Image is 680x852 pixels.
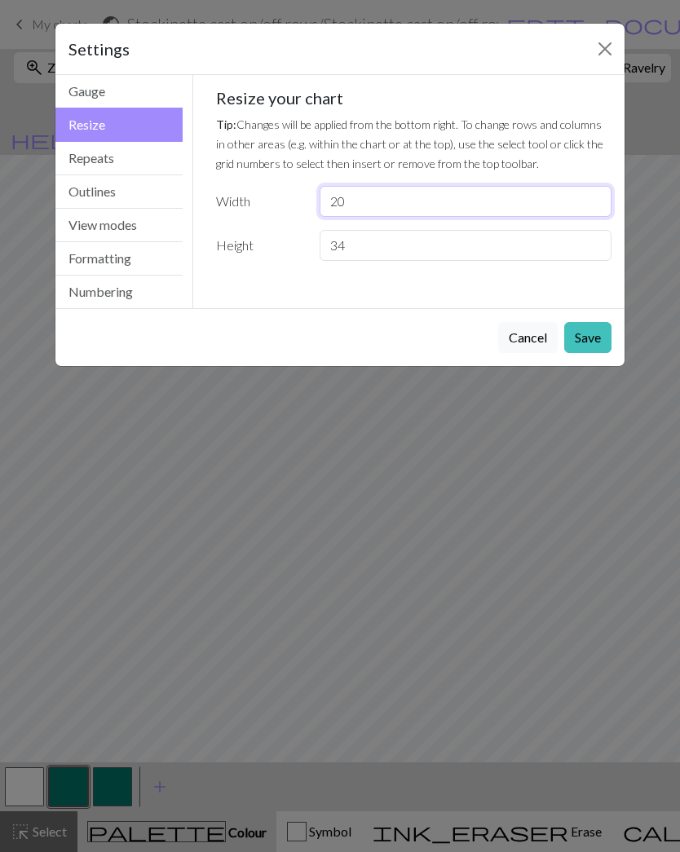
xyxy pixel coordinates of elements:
[55,108,183,142] button: Resize
[216,117,603,170] small: Changes will be applied from the bottom right. To change rows and columns in other areas (e.g. wi...
[68,37,130,61] h5: Settings
[55,276,183,308] button: Numbering
[216,88,612,108] h5: Resize your chart
[55,209,183,242] button: View modes
[206,186,310,217] label: Width
[498,322,558,353] button: Cancel
[592,36,618,62] button: Close
[55,142,183,175] button: Repeats
[564,322,612,353] button: Save
[55,242,183,276] button: Formatting
[206,230,310,261] label: Height
[55,75,183,108] button: Gauge
[55,175,183,209] button: Outlines
[216,117,236,131] strong: Tip:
